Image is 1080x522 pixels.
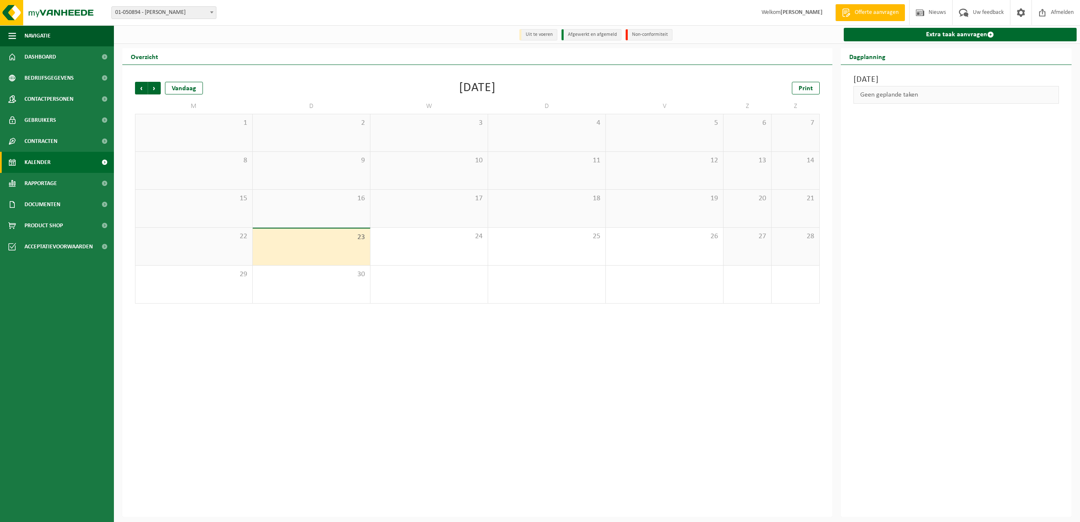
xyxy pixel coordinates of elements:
span: Bedrijfsgegevens [24,67,74,89]
span: 19 [610,194,719,203]
span: 22 [140,232,248,241]
span: 14 [776,156,815,165]
a: Offerte aanvragen [835,4,905,21]
a: Extra taak aanvragen [844,28,1077,41]
span: 10 [375,156,483,165]
span: 28 [776,232,815,241]
span: 24 [375,232,483,241]
span: 6 [728,118,767,128]
span: Rapportage [24,173,57,194]
span: 23 [257,233,366,242]
span: 12 [610,156,719,165]
span: Acceptatievoorwaarden [24,236,93,257]
td: Z [772,99,820,114]
h3: [DATE] [853,73,1059,86]
td: W [370,99,488,114]
span: 8 [140,156,248,165]
td: D [488,99,606,114]
td: V [606,99,724,114]
span: 2 [257,118,366,128]
span: 7 [776,118,815,128]
span: 11 [492,156,601,165]
div: Vandaag [165,82,203,94]
span: 9 [257,156,366,165]
span: Gebruikers [24,110,56,131]
a: Print [792,82,820,94]
span: Documenten [24,194,60,215]
strong: [PERSON_NAME] [780,9,823,16]
span: 21 [776,194,815,203]
td: D [253,99,370,114]
span: Offerte aanvragen [853,8,901,17]
li: Non-conformiteit [626,29,672,40]
li: Afgewerkt en afgemeld [562,29,621,40]
span: 01-050894 - GOENS JOHAN - VEURNE [112,7,216,19]
span: 3 [375,118,483,128]
td: M [135,99,253,114]
span: 1 [140,118,248,128]
h2: Overzicht [122,48,167,65]
span: 13 [728,156,767,165]
span: 18 [492,194,601,203]
span: Dashboard [24,46,56,67]
span: Volgende [148,82,161,94]
span: 16 [257,194,366,203]
span: Print [799,85,813,92]
span: 5 [610,118,719,128]
span: Vorige [135,82,148,94]
span: 17 [375,194,483,203]
span: 27 [728,232,767,241]
span: 25 [492,232,601,241]
span: 4 [492,118,601,128]
span: Contracten [24,131,57,152]
span: Navigatie [24,25,51,46]
div: [DATE] [459,82,496,94]
span: 01-050894 - GOENS JOHAN - VEURNE [111,6,216,19]
h2: Dagplanning [841,48,894,65]
span: Kalender [24,152,51,173]
span: 20 [728,194,767,203]
span: Contactpersonen [24,89,73,110]
span: Product Shop [24,215,63,236]
span: 30 [257,270,366,279]
div: Geen geplande taken [853,86,1059,104]
td: Z [724,99,772,114]
span: 29 [140,270,248,279]
span: 15 [140,194,248,203]
li: Uit te voeren [519,29,557,40]
span: 26 [610,232,719,241]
